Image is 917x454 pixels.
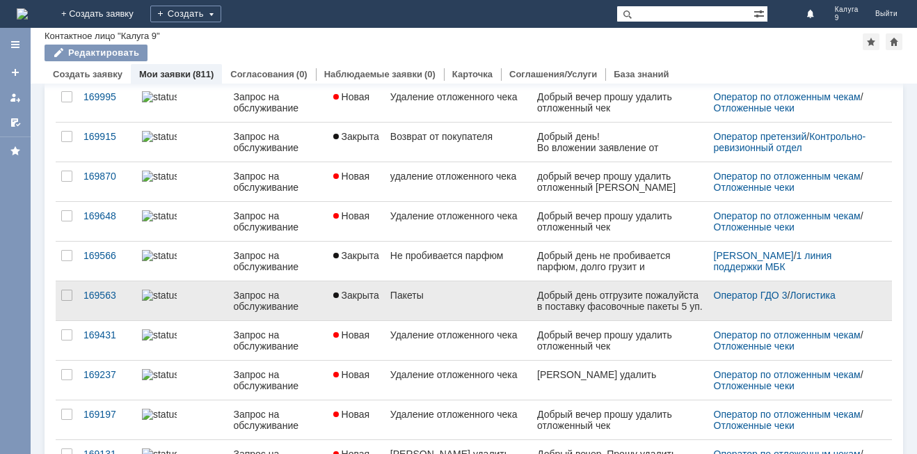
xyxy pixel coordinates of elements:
[136,361,228,400] a: statusbar-0 (1).png
[142,171,177,182] img: statusbar-0 (1).png
[233,210,321,233] div: Запрос на обслуживание
[233,290,321,312] div: Запрос на обслуживание
[790,290,835,301] a: Логистика
[53,69,122,79] a: Создать заявку
[233,91,321,113] div: Запрос на обслуживание
[78,400,136,439] a: 169197
[83,171,131,182] div: 169870
[714,171,861,182] a: Оператор по отложенным чекам
[385,202,532,241] a: Удаление отложенного чека
[233,409,321,431] div: Запрос на обслуживание
[390,369,526,380] div: Удаление отложенного чека
[835,6,859,14] span: Калуга
[328,321,385,360] a: Новая
[228,281,327,320] a: Запрос на обслуживание
[385,400,532,439] a: Удаление отложенного чека
[78,242,136,281] a: 169566
[328,123,385,162] a: Закрыта
[452,69,493,79] a: Карточка
[136,281,228,320] a: statusbar-40 (1).png
[228,162,327,201] a: Запрос на обслуживание
[333,91,370,102] span: Новая
[228,242,327,281] a: Запрос на обслуживание
[83,409,131,420] div: 169197
[4,61,26,84] a: Создать заявку
[136,242,228,281] a: statusbar-100 (1).png
[296,69,308,79] div: (0)
[136,321,228,360] a: statusbar-0 (1).png
[714,131,807,142] a: Оператор претензий
[714,250,835,272] a: 1 линия поддержки МБК
[424,69,436,79] div: (0)
[83,369,131,380] div: 169237
[78,202,136,241] a: 169648
[385,321,532,360] a: Удаление отложенного чека
[714,329,861,340] a: Оператор по отложенным чекам
[136,202,228,241] a: statusbar-0 (1).png
[714,131,876,153] div: /
[835,14,859,22] span: 9
[328,83,385,122] a: Новая
[228,361,327,400] a: Запрос на обслуживание
[714,102,795,113] a: Отложенные чеки
[4,111,26,134] a: Мои согласования
[142,369,177,380] img: statusbar-0 (1).png
[233,250,321,272] div: Запрос на обслуживание
[328,162,385,201] a: Новая
[228,123,327,162] a: Запрос на обслуживание
[233,131,321,153] div: Запрос на обслуживание
[136,400,228,439] a: statusbar-0 (1).png
[233,329,321,352] div: Запрос на обслуживание
[714,182,795,193] a: Отложенные чеки
[17,8,28,19] a: Перейти на домашнюю страницу
[714,171,876,193] div: /
[17,8,28,19] img: logo
[714,290,876,301] div: /
[333,210,370,221] span: Новая
[45,31,160,41] div: Контактное лицо "Калуга 9"
[390,171,526,182] div: удаление отложенного чека
[142,329,177,340] img: statusbar-0 (1).png
[714,380,795,391] a: Отложенные чеки
[385,281,532,320] a: Пакеты
[228,83,327,122] a: Запрос на обслуживание
[714,409,861,420] a: Оператор по отложенным чекам
[328,361,385,400] a: Новая
[385,242,532,281] a: Не пробивается парфюм
[230,69,294,79] a: Согласования
[714,369,876,391] div: /
[142,290,177,301] img: statusbar-40 (1).png
[714,369,861,380] a: Оператор по отложенным чекам
[385,83,532,122] a: Удаление отложенного чека
[4,86,26,109] a: Мои заявки
[233,171,321,193] div: Запрос на обслуживание
[714,131,866,153] a: Контрольно-ревизионный отдел
[333,290,379,301] span: Закрыта
[390,91,526,102] div: Удаление отложенного чека
[83,210,131,221] div: 169648
[509,69,597,79] a: Соглашения/Услуги
[136,162,228,201] a: statusbar-0 (1).png
[333,250,379,261] span: Закрыта
[142,91,177,102] img: statusbar-0 (1).png
[390,329,526,340] div: Удаление отложенного чека
[714,91,876,113] div: /
[328,400,385,439] a: Новая
[333,171,370,182] span: Новая
[328,202,385,241] a: Новая
[385,162,532,201] a: удаление отложенного чека
[714,210,876,233] div: /
[78,281,136,320] a: 169563
[83,290,131,301] div: 169563
[390,210,526,221] div: Удаление отложенного чека
[139,69,191,79] a: Мои заявки
[328,242,385,281] a: Закрыта
[714,91,861,102] a: Оператор по отложенным чекам
[78,83,136,122] a: 169995
[390,290,526,301] div: Пакеты
[714,290,788,301] a: Оператор ГДО 3
[83,329,131,340] div: 169431
[714,420,795,431] a: Отложенные чеки
[714,409,876,431] div: /
[390,409,526,420] div: Удаление отложенного чека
